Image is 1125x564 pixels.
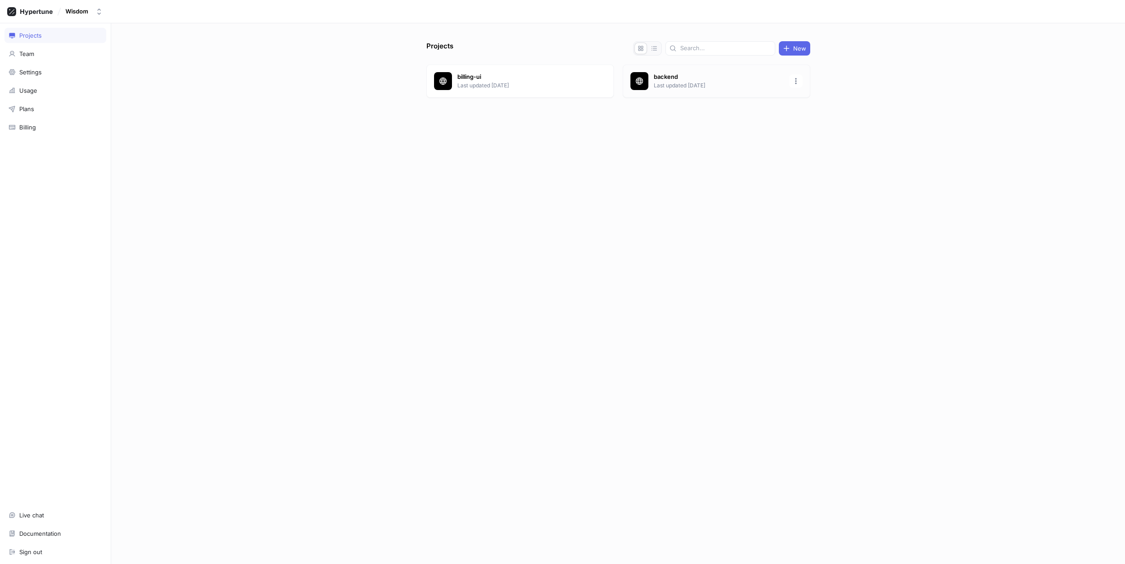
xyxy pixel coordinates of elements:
div: Sign out [19,548,42,555]
p: backend [654,73,784,82]
div: Projects [19,32,42,39]
div: Team [19,50,34,57]
div: Usage [19,87,37,94]
div: Documentation [19,530,61,537]
p: Last updated [DATE] [654,82,784,90]
input: Search... [680,44,771,53]
p: Projects [426,41,453,56]
button: New [779,41,810,56]
a: Settings [4,65,106,80]
p: billing-ui [457,73,587,82]
div: Billing [19,124,36,131]
a: Plans [4,101,106,116]
a: Documentation [4,526,106,541]
a: Usage [4,83,106,98]
div: Live chat [19,512,44,519]
a: Team [4,46,106,61]
p: Last updated [DATE] [457,82,587,90]
a: Billing [4,120,106,135]
span: New [793,46,806,51]
a: Projects [4,28,106,43]
div: Settings [19,69,42,76]
div: Wisdom [65,8,88,15]
button: Wisdom [62,4,106,19]
div: Plans [19,105,34,112]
